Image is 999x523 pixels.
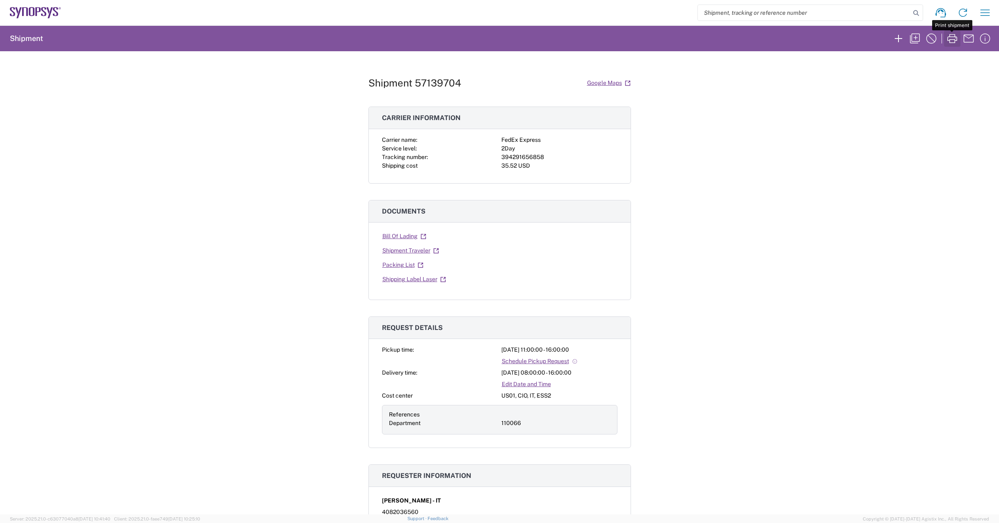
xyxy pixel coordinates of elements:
[382,324,443,332] span: Request details
[382,114,461,122] span: Carrier information
[698,5,910,20] input: Shipment, tracking or reference number
[382,154,428,160] span: Tracking number:
[10,34,43,43] h2: Shipment
[389,411,420,418] span: References
[114,516,200,521] span: Client: 2025.21.0-faee749
[382,508,617,516] div: 4082036560
[10,516,110,521] span: Server: 2025.21.0-c63077040a8
[382,392,413,399] span: Cost center
[501,346,617,354] div: [DATE] 11:00:00 - 16:00:00
[501,136,617,144] div: FedEx Express
[501,391,617,400] div: US01, CIO, IT, ESS2
[382,496,441,505] span: [PERSON_NAME] - IT
[863,515,989,523] span: Copyright © [DATE]-[DATE] Agistix Inc., All Rights Reserved
[382,229,427,243] a: Bill Of Lading
[501,377,551,391] a: Edit Date and Time
[501,153,617,161] div: 394291656858
[382,243,439,258] a: Shipment Traveler
[368,77,461,89] h1: Shipment 57139704
[427,516,448,521] a: Feedback
[382,346,414,353] span: Pickup time:
[501,161,617,170] div: 35.52 USD
[382,369,417,376] span: Delivery time:
[382,258,424,272] a: Packing List
[501,144,617,153] div: 2Day
[587,76,631,90] a: Google Maps
[501,368,617,377] div: [DATE] 08:00:00 - 16:00:00
[382,272,446,287] a: Shipping Label Laser
[78,516,110,521] span: [DATE] 10:41:40
[382,136,417,143] span: Carrier name:
[407,516,428,521] a: Support
[501,354,578,368] a: Schedule Pickup Request
[382,472,471,480] span: Requester information
[382,162,418,169] span: Shipping cost
[389,419,498,427] div: Department
[382,145,417,152] span: Service level:
[382,207,425,215] span: Documents
[501,419,610,427] div: 110066
[168,516,200,521] span: [DATE] 10:25:10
